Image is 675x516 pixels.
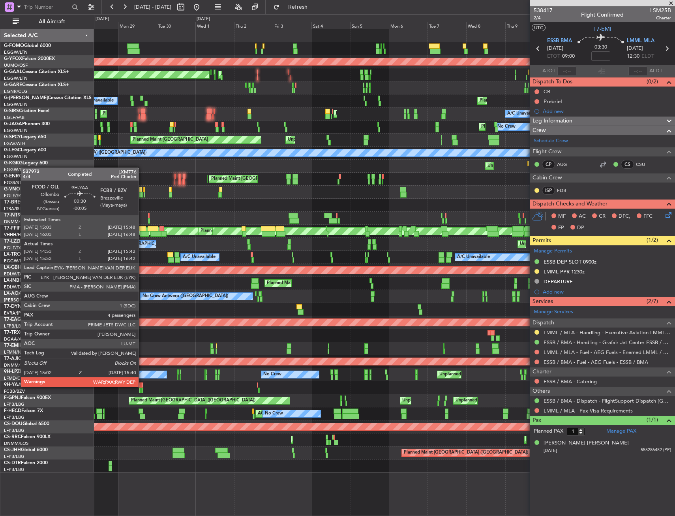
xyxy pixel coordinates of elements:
[4,461,21,465] span: CS-DTR
[532,367,551,377] span: Charter
[4,148,21,153] span: G-LEGC
[4,343,52,348] a: T7-EMIHawker 900XP
[534,247,572,255] a: Manage Permits
[201,225,325,237] div: Planned Maint [GEOGRAPHIC_DATA] ([GEOGRAPHIC_DATA])
[4,128,28,134] a: EGGW/LTN
[534,15,553,21] span: 2/4
[456,395,585,407] div: Unplanned Maint [GEOGRAPHIC_DATA] ([GEOGRAPHIC_DATA])
[4,141,25,147] a: LGAV/ATH
[197,16,210,23] div: [DATE]
[4,336,28,342] a: DGAA/ACC
[4,83,69,87] a: G-GARECessna Citation XLS+
[4,291,22,296] span: LX-AOA
[4,226,18,231] span: T7-FFI
[4,356,52,361] a: T7-AJIChallenger 604
[4,409,21,413] span: F-HECD
[142,290,228,302] div: No Crew Antwerp ([GEOGRAPHIC_DATA])
[487,160,587,172] div: Unplanned Maint [GEOGRAPHIC_DATA] (Ataturk)
[81,95,114,107] div: A/C Unavailable
[4,56,22,61] span: G-YFOX
[4,323,24,329] a: LFPB/LBG
[4,62,28,68] a: UUMO/OSF
[258,408,341,420] div: AOG Maint Paris ([GEOGRAPHIC_DATA])
[4,356,18,361] span: T7-AJI
[4,382,49,387] a: 9H-YAAGlobal 5000
[281,4,315,10] span: Refresh
[4,135,21,139] span: G-SPCY
[4,122,22,126] span: G-JAGA
[4,70,69,74] a: G-GAALCessna Citation XLS+
[532,297,553,306] span: Services
[402,395,532,407] div: Unplanned Maint [GEOGRAPHIC_DATA] ([GEOGRAPHIC_DATA])
[9,15,86,28] button: All Aircraft
[532,173,562,183] span: Cabin Crew
[4,135,46,139] a: G-SPCYLegacy 650
[42,238,171,250] div: A/C Unavailable [GEOGRAPHIC_DATA] ([GEOGRAPHIC_DATA])
[497,121,516,133] div: No Crew
[636,161,654,168] a: CSU
[621,160,634,169] div: CS
[4,317,45,322] a: T7-EAGLFalcon 8X
[4,96,92,100] a: G-[PERSON_NAME]Cessna Citation XLS
[558,224,564,232] span: FP
[532,24,546,31] button: UTC
[534,6,553,15] span: 538417
[111,369,129,380] div: No Crew
[4,213,51,218] a: T7-N1960Legacy 650
[532,318,554,328] span: Dispatch
[544,278,573,285] div: DEPARTURE
[273,22,311,29] div: Fri 3
[650,15,671,21] span: Charter
[195,22,234,29] div: Wed 1
[4,317,23,322] span: T7-EAGL
[4,369,45,374] a: 9H-LPZLegacy 500
[627,53,639,60] span: 12:30
[4,343,19,348] span: T7-EMI
[544,448,557,454] span: [DATE]
[21,19,83,24] span: All Aircraft
[643,213,652,220] span: FFC
[4,427,24,433] a: LFPB/LBG
[4,291,60,296] a: LX-AOACitation Mustang
[606,427,636,435] a: Manage PAX
[263,369,281,380] div: No Crew
[647,297,658,305] span: (2/7)
[547,45,563,53] span: [DATE]
[24,1,69,13] input: Trip Number
[544,349,671,356] a: LMML / MLA - Fuel - AEG Fuels - Enemed LMML / MLA
[577,224,584,232] span: DP
[157,22,195,29] div: Tue 30
[4,265,43,270] a: LX-GBHFalcon 7X
[457,251,490,263] div: A/C Unavailable
[427,22,466,29] div: Tue 7
[599,213,606,220] span: CR
[4,252,21,257] span: LX-TRO
[647,236,658,244] span: (1/2)
[4,382,22,387] span: 9H-YAA
[4,239,47,244] a: T7-LZZIPraetor 600
[4,226,39,231] a: T7-FFIFalcon 7X
[265,408,283,420] div: No Crew
[4,232,27,238] a: VHHH/HKG
[650,6,671,15] span: LSM25B
[4,448,48,452] a: CS-JHHGlobal 6000
[4,278,66,283] a: LX-INBFalcon 900EX EASy II
[4,89,28,94] a: EGNR/CEG
[641,447,671,454] span: 555286452 (PP)
[4,43,24,48] span: G-FOMO
[543,108,671,115] div: Add new
[4,148,46,153] a: G-LEGCLegacy 600
[4,369,20,374] span: 9H-LPZ
[544,258,596,265] div: ESSB DEP SLOT 0900z
[311,22,350,29] div: Sat 4
[480,95,604,107] div: Planned Maint [GEOGRAPHIC_DATA] ([GEOGRAPHIC_DATA])
[544,407,633,414] a: LMML / MLA - Pax Visa Requirements
[532,77,572,87] span: Dispatch To-Dos
[4,102,28,107] a: EGGW/LTN
[544,98,562,105] div: Prebrief
[4,43,51,48] a: G-FOMOGlobal 6000
[4,174,49,179] a: G-ENRGPraetor 600
[270,1,317,13] button: Refresh
[4,304,56,309] a: T7-DYNChallenger 604
[4,83,22,87] span: G-GARE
